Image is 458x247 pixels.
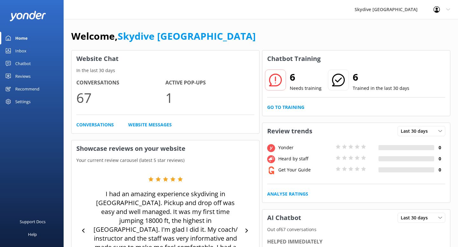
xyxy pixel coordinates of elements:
div: Support Docs [20,215,45,228]
h3: AI Chatbot [262,210,306,226]
div: Get Your Guide [277,166,334,173]
a: Conversations [76,121,114,128]
div: Heard by staff [277,155,334,162]
span: Last 30 days [401,128,432,135]
div: Home [15,32,28,44]
h4: 0 [434,155,445,162]
h4: Active Pop-ups [165,79,254,87]
h3: Website Chat [72,50,259,67]
p: 67 [76,87,165,108]
p: Trained in the last 30 days [353,85,409,92]
h4: 0 [434,166,445,173]
h3: Review trends [262,123,317,139]
div: Yonder [277,144,334,151]
div: Help [28,228,37,241]
h3: Showcase reviews on your website [72,140,259,157]
h4: Conversations [76,79,165,87]
a: Analyse Ratings [267,190,308,197]
div: Recommend [15,83,39,95]
a: Go to Training [267,104,304,111]
h2: 6 [353,70,409,85]
h3: Chatbot Training [262,50,325,67]
div: Helped immediately [267,238,445,246]
p: 1 [165,87,254,108]
span: Last 30 days [401,214,432,221]
a: Skydive [GEOGRAPHIC_DATA] [118,30,256,43]
div: Settings [15,95,31,108]
img: yonder-white-logo.png [10,11,46,21]
div: Reviews [15,70,31,83]
h4: 0 [434,144,445,151]
div: Inbox [15,44,26,57]
p: Needs training [290,85,322,92]
p: Your current review carousel (latest 5 star reviews) [72,157,259,164]
p: In the last 30 days [72,67,259,74]
h1: Welcome, [71,29,256,44]
a: Website Messages [128,121,172,128]
h2: 6 [290,70,322,85]
p: Out of 67 conversations [262,226,450,233]
div: Chatbot [15,57,31,70]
